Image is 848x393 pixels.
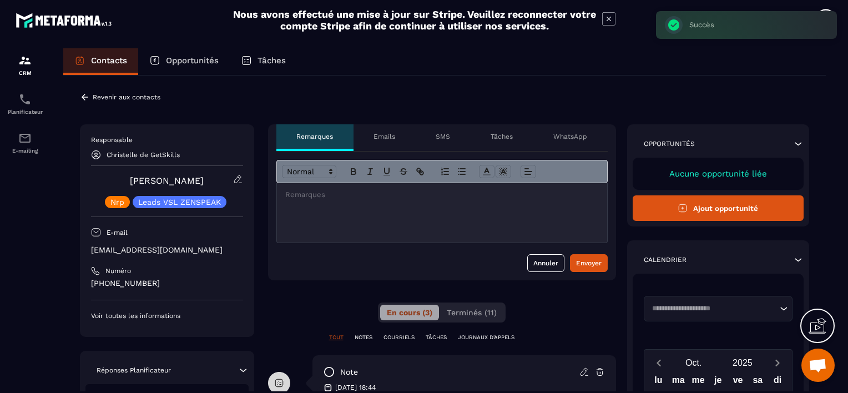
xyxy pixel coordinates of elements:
[3,70,47,76] p: CRM
[138,48,230,75] a: Opportunités
[97,366,171,375] p: Réponses Planificateur
[440,305,503,320] button: Terminés (11)
[768,372,788,392] div: di
[340,367,358,377] p: note
[380,305,439,320] button: En cours (3)
[138,198,221,206] p: Leads VSL ZENSPEAK
[296,132,333,141] p: Remarques
[491,132,513,141] p: Tâches
[91,135,243,144] p: Responsable
[553,132,587,141] p: WhatsApp
[3,148,47,154] p: E-mailing
[447,308,497,317] span: Terminés (11)
[91,56,127,65] p: Contacts
[130,175,204,186] a: [PERSON_NAME]
[669,353,718,372] button: Open months overlay
[649,355,669,370] button: Previous month
[387,308,432,317] span: En cours (3)
[18,54,32,67] img: formation
[668,372,688,392] div: ma
[688,372,708,392] div: me
[426,334,447,341] p: TÂCHES
[110,198,124,206] p: Nrp
[91,278,243,289] p: [PHONE_NUMBER]
[644,255,687,264] p: Calendrier
[230,48,297,75] a: Tâches
[3,84,47,123] a: schedulerschedulerPlanificateur
[383,334,415,341] p: COURRIELS
[329,334,344,341] p: TOUT
[91,245,243,255] p: [EMAIL_ADDRESS][DOMAIN_NAME]
[233,8,597,32] h2: Nous avons effectué une mise à jour sur Stripe. Veuillez reconnecter votre compte Stripe afin de ...
[801,349,835,382] div: Ouvrir le chat
[644,296,793,321] div: Search for option
[728,372,748,392] div: ve
[63,48,138,75] a: Contacts
[570,254,608,272] button: Envoyer
[335,383,376,392] p: [DATE] 18:44
[458,334,514,341] p: JOURNAUX D'APPELS
[18,132,32,145] img: email
[436,132,450,141] p: SMS
[3,123,47,162] a: emailemailE-mailing
[93,93,160,101] p: Revenir aux contacts
[107,228,128,237] p: E-mail
[3,46,47,84] a: formationformationCRM
[708,372,728,392] div: je
[16,10,115,31] img: logo
[576,258,602,269] div: Envoyer
[258,56,286,65] p: Tâches
[767,355,788,370] button: Next month
[648,303,778,314] input: Search for option
[91,311,243,320] p: Voir toutes les informations
[748,372,768,392] div: sa
[649,372,669,392] div: lu
[107,151,180,159] p: Christelle de GetSkills
[644,139,695,148] p: Opportunités
[355,334,372,341] p: NOTES
[718,353,767,372] button: Open years overlay
[166,56,219,65] p: Opportunités
[373,132,395,141] p: Emails
[3,109,47,115] p: Planificateur
[18,93,32,106] img: scheduler
[633,195,804,221] button: Ajout opportunité
[644,169,793,179] p: Aucune opportunité liée
[527,254,564,272] button: Annuler
[105,266,131,275] p: Numéro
